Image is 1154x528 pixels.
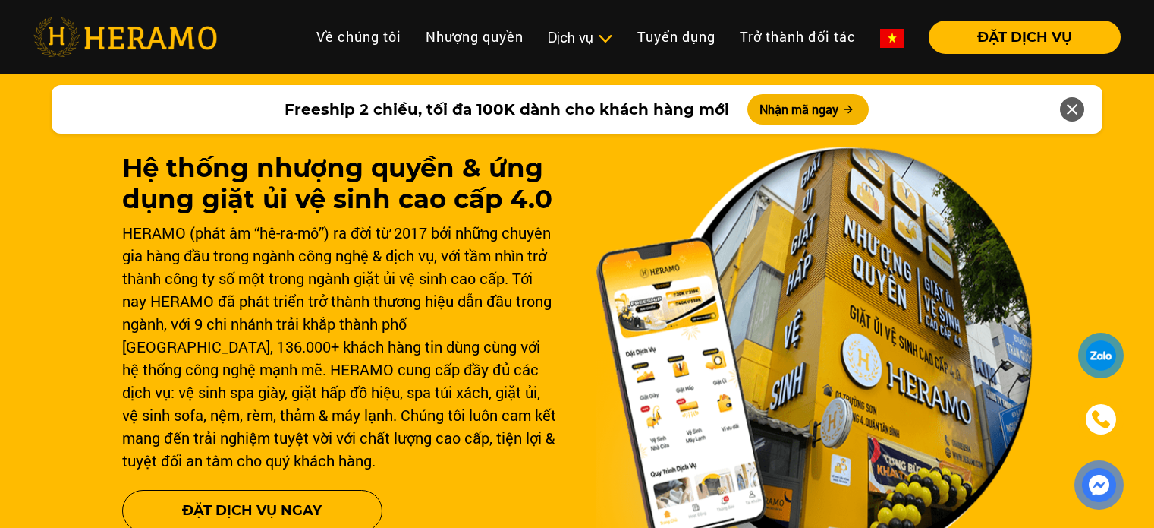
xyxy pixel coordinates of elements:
[413,21,536,53] a: Nhượng quyền
[728,21,868,53] a: Trở thành đối tác
[122,221,559,472] div: HERAMO (phát âm “hê-ra-mô”) ra đời từ 2017 bởi những chuyên gia hàng đầu trong ngành công nghệ & ...
[548,27,613,48] div: Dịch vụ
[880,29,904,48] img: vn-flag.png
[597,31,613,46] img: subToggleIcon
[1080,398,1122,441] a: phone-icon
[122,153,559,215] h1: Hệ thống nhượng quyền & ứng dụng giặt ủi vệ sinh cao cấp 4.0
[929,21,1121,54] button: ĐẶT DỊCH VỤ
[1090,408,1112,431] img: phone-icon
[285,98,729,121] span: Freeship 2 chiều, tối đa 100K dành cho khách hàng mới
[917,30,1121,44] a: ĐẶT DỊCH VỤ
[304,21,413,53] a: Về chúng tôi
[33,17,217,57] img: heramo-logo.png
[625,21,728,53] a: Tuyển dụng
[747,94,869,125] button: Nhận mã ngay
